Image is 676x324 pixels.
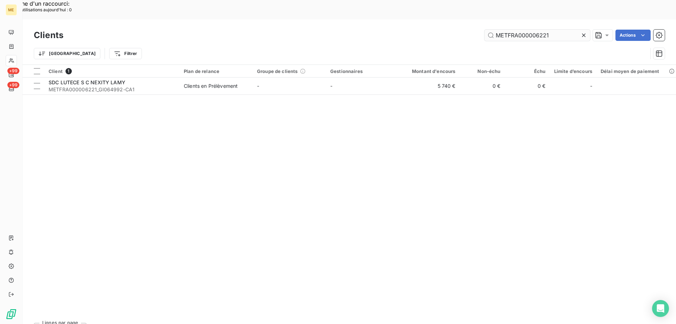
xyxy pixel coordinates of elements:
[330,83,332,89] span: -
[184,68,249,74] div: Plan de relance
[65,68,72,74] span: 1
[34,48,100,59] button: [GEOGRAPHIC_DATA]
[7,82,19,88] span: +99
[257,83,259,89] span: -
[590,82,592,90] span: -
[49,86,175,93] span: METFRA000006221_GI064992-CA1
[403,68,456,74] div: Montant d'encours
[6,308,17,320] img: Logo LeanPay
[330,68,395,74] div: Gestionnaires
[509,68,546,74] div: Échu
[505,78,550,94] td: 0 €
[484,30,590,41] input: Rechercher
[554,68,592,74] div: Limite d’encours
[464,68,501,74] div: Non-échu
[109,48,142,59] button: Filtrer
[184,82,238,90] div: Clients en Prélèvement
[49,68,63,74] span: Client
[7,68,19,74] span: +99
[34,29,63,42] h3: Clients
[460,78,505,94] td: 0 €
[257,68,298,74] span: Groupe de clients
[399,78,460,94] td: 5 740 €
[652,300,669,317] div: Open Intercom Messenger
[615,30,651,41] button: Actions
[49,79,125,85] span: SDC LUTECE S C NEXITY LAMY
[601,68,676,74] div: Délai moyen de paiement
